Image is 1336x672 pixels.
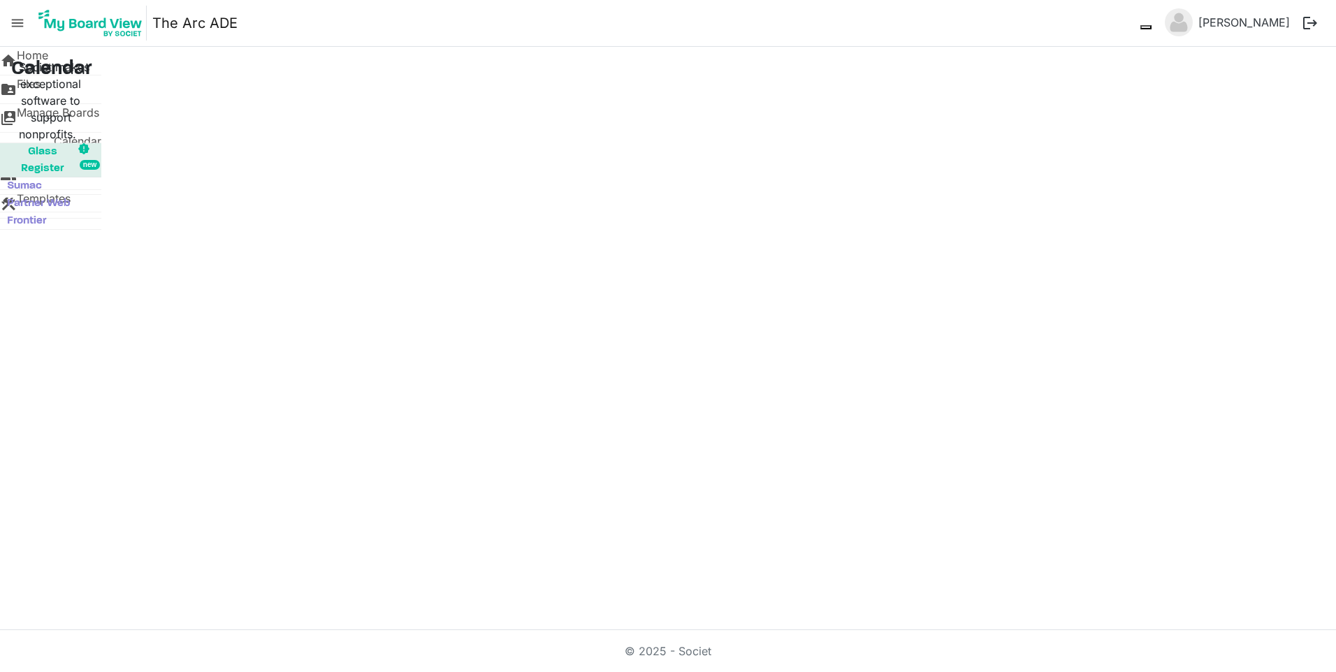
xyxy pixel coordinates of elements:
img: no-profile-picture.svg [1165,8,1193,36]
div: new [80,160,100,170]
a: [PERSON_NAME] [1193,8,1295,36]
a: My Board View Logo [34,6,152,41]
img: My Board View Logo [34,6,147,41]
span: Home [17,47,48,75]
button: logout [1295,8,1325,38]
a: The Arc ADE [152,9,238,37]
span: menu [4,10,31,36]
a: © 2025 - Societ [625,644,711,658]
span: Societ makes exceptional software to support nonprofits. [19,60,89,141]
h3: Calendar [11,58,1325,82]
